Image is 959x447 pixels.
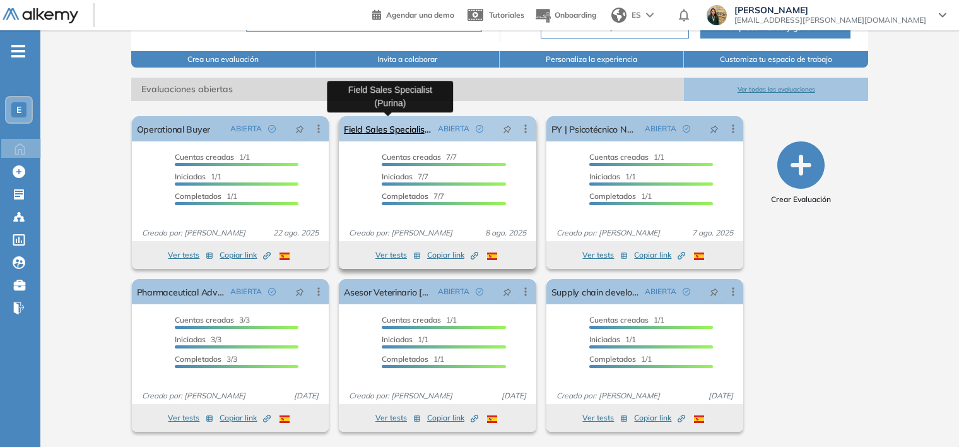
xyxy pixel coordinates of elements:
span: Crear Evaluación [771,194,831,205]
span: Copiar link [220,249,271,261]
button: Ver tests [375,247,421,263]
button: pushpin [700,282,728,302]
span: Completados [589,191,636,201]
button: pushpin [286,119,314,139]
span: [DATE] [289,390,324,402]
span: 1/1 [589,152,664,162]
span: check-circle [476,125,483,133]
span: check-circle [476,288,483,295]
span: E [16,105,21,115]
span: Completados [382,191,428,201]
span: Iniciadas [589,335,620,344]
span: 1/1 [589,354,652,364]
span: Iniciadas [589,172,620,181]
a: PY | Psicotécnico NO Comercial [551,116,640,141]
button: Crear Evaluación [771,141,831,205]
span: Iniciadas [175,335,206,344]
span: Cuentas creadas [175,315,234,325]
span: pushpin [503,124,512,134]
span: Creado por: [PERSON_NAME] [344,390,457,402]
span: check-circle [268,288,276,295]
span: 1/1 [589,315,664,325]
span: Copiar link [427,412,478,424]
span: ABIERTA [438,123,469,134]
iframe: Chat Widget [896,386,959,447]
button: pushpin [286,282,314,302]
span: Creado por: [PERSON_NAME] [137,390,250,402]
span: Iniciadas [175,172,206,181]
span: pushpin [295,287,304,297]
button: pushpin [493,119,521,139]
button: Ver tests [582,247,628,263]
span: check-circle [683,125,690,133]
a: Supply chain development Analyst [551,279,640,304]
span: 1/1 [175,172,221,181]
span: [DATE] [703,390,738,402]
span: 1/1 [175,191,237,201]
button: Ver tests [168,247,213,263]
span: Cuentas creadas [175,152,234,162]
span: [DATE] [497,390,531,402]
span: Completados [175,354,221,364]
span: Creado por: [PERSON_NAME] [137,227,250,239]
button: Copiar link [220,247,271,263]
span: 3/3 [175,315,250,325]
span: 1/1 [382,335,428,344]
a: Pharmaceutical Advisor [137,279,226,304]
span: Evaluaciones abiertas [131,78,684,101]
span: ABIERTA [230,123,262,134]
button: Invita a colaborar [315,51,500,68]
i: - [11,50,25,52]
span: 1/1 [589,191,652,201]
span: check-circle [268,125,276,133]
span: 7/7 [382,191,444,201]
span: Copiar link [634,249,685,261]
span: 3/3 [175,354,237,364]
button: Copiar link [427,247,478,263]
span: ABIERTA [438,286,469,297]
img: ESP [279,253,290,260]
div: Field Sales Specialist (Purina) [327,81,453,112]
span: 1/1 [382,315,457,325]
span: pushpin [710,287,719,297]
span: [EMAIL_ADDRESS][PERSON_NAME][DOMAIN_NAME] [734,15,926,25]
span: Creado por: [PERSON_NAME] [551,390,665,402]
span: 1/1 [589,172,636,181]
img: ESP [694,415,704,423]
span: 3/3 [175,335,221,344]
span: Completados [175,191,221,201]
button: Ver todas las evaluaciones [684,78,868,101]
button: Personaliza la experiencia [500,51,684,68]
span: Completados [382,354,428,364]
span: Cuentas creadas [589,152,649,162]
button: Onboarding [534,2,596,29]
button: Crea una evaluación [131,51,315,68]
button: pushpin [700,119,728,139]
span: Onboarding [555,10,596,20]
button: Copiar link [634,410,685,426]
span: Cuentas creadas [382,315,441,325]
img: ESP [279,415,290,423]
span: 7 ago. 2025 [687,227,738,239]
span: ABIERTA [645,123,676,134]
button: Ver tests [168,410,213,426]
span: Cuentas creadas [382,152,441,162]
span: 8 ago. 2025 [480,227,531,239]
img: world [611,8,627,23]
button: Copiar link [220,410,271,426]
span: Completados [589,354,636,364]
a: Field Sales Specialist (Purina) [344,116,433,141]
span: Creado por: [PERSON_NAME] [344,227,457,239]
img: ESP [487,415,497,423]
span: ABIERTA [230,286,262,297]
span: [PERSON_NAME] [734,5,926,15]
button: pushpin [493,282,521,302]
img: arrow [646,13,654,18]
span: 1/1 [589,335,636,344]
span: 7/7 [382,172,428,181]
span: 1/1 [382,354,444,364]
img: ESP [694,253,704,260]
span: Copiar link [634,412,685,424]
span: ABIERTA [645,286,676,297]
